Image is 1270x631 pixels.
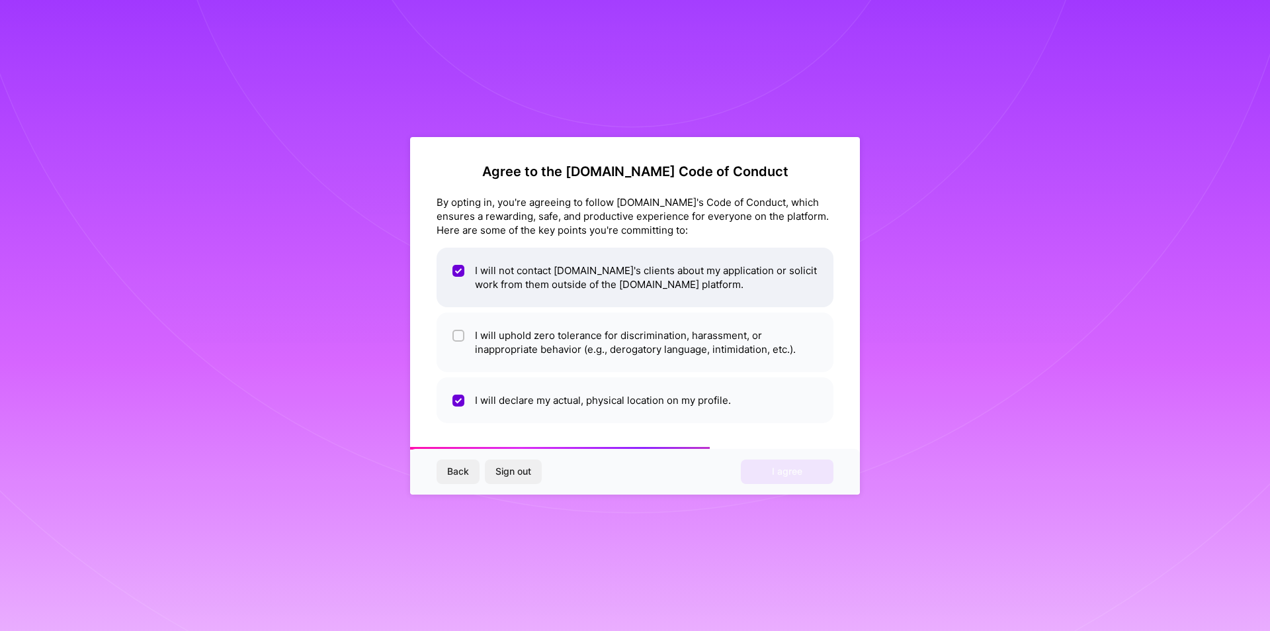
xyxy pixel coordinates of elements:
[437,195,833,237] div: By opting in, you're agreeing to follow [DOMAIN_NAME]'s Code of Conduct, which ensures a rewardin...
[437,164,833,179] h2: Agree to the [DOMAIN_NAME] Code of Conduct
[485,460,542,483] button: Sign out
[437,313,833,372] li: I will uphold zero tolerance for discrimination, harassment, or inappropriate behavior (e.g., der...
[437,248,833,307] li: I will not contact [DOMAIN_NAME]'s clients about my application or solicit work from them outside...
[437,377,833,423] li: I will declare my actual, physical location on my profile.
[437,460,480,483] button: Back
[495,465,531,478] span: Sign out
[447,465,469,478] span: Back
